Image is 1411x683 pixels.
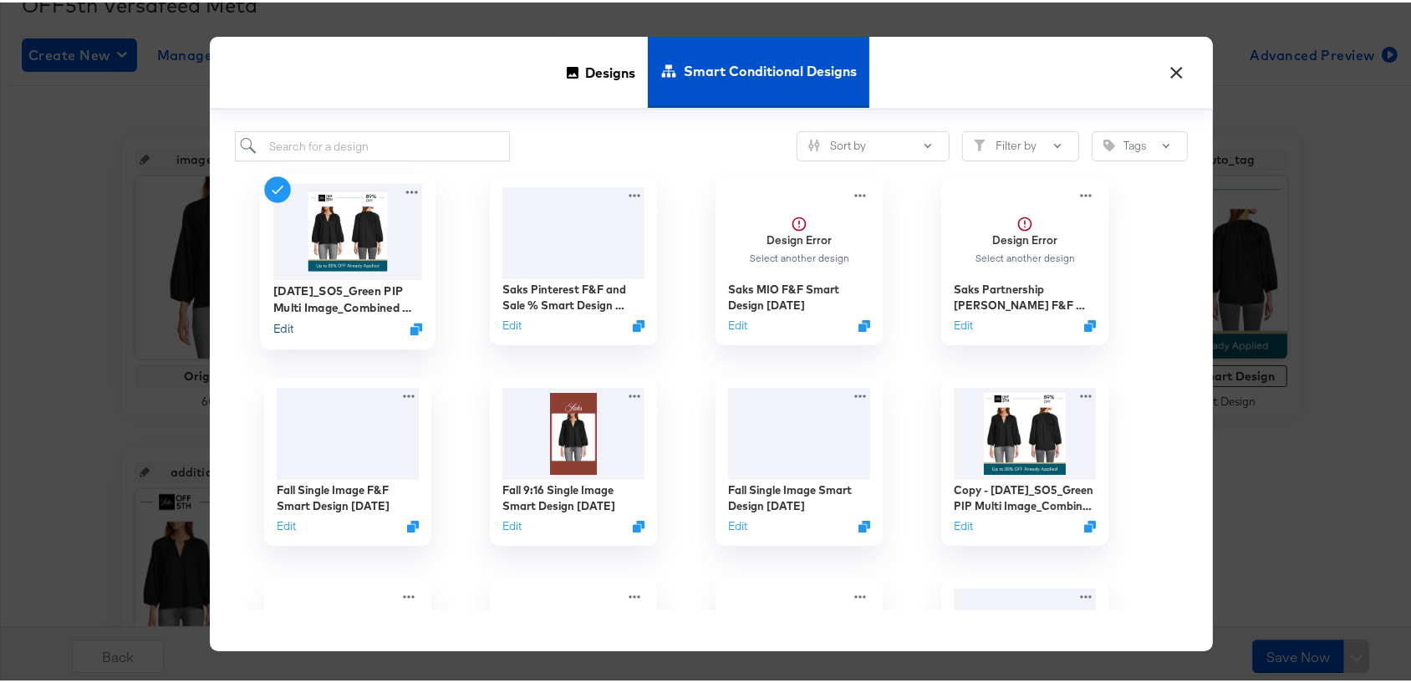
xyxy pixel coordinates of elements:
svg: Duplicate [410,321,423,334]
div: Saks Pinterest F&F and Sale % Smart Design [DATE] [502,279,644,310]
div: Design ErrorSelect another designSaks Partnership [PERSON_NAME] F&F Smart Design [DATE]EditDuplicate [941,176,1108,343]
div: Select another design [749,251,850,262]
div: Saks MIO F&F Smart Design [DATE] [728,279,870,310]
svg: Tag [1103,137,1115,149]
div: [DATE]_SO5_Green PIP Multi Image_Combined % Off + Strikethrough_Smart DesignEditDuplicate [260,171,436,347]
div: Fall Single Image Smart Design [DATE] [728,480,870,511]
div: Saks Pinterest F&F and Sale % Smart Design [DATE]EditDuplicate [490,176,657,343]
div: Copy - [DATE]_SO5_Green PIP Multi Image_Combined % Off + Strikethrough_Smart Design [954,480,1096,511]
img: zqDEUUKyRQPnVBIwGc1A-A.jpg [954,385,1096,477]
button: Edit [277,517,296,533]
div: Fall Single Image F&F Smart Design [DATE] [277,480,419,511]
div: Saks Partnership [PERSON_NAME] F&F Smart Design [DATE] [954,279,1096,310]
div: Copy - [DATE]_SO5_Green PIP Multi Image_Combined % Off + Strikethrough_Smart DesignEditDuplicate [941,376,1108,543]
svg: Duplicate [633,518,644,530]
svg: Filter [974,137,986,149]
svg: Duplicate [858,318,870,329]
img: zqDEUUKyRQPnVBIwGc1A-A.jpg [273,181,423,278]
svg: Duplicate [407,518,419,530]
button: Edit [502,316,522,332]
svg: Duplicate [633,318,644,329]
svg: Sliders [808,137,820,149]
span: Designs [585,33,635,106]
div: Fall 9:16 Single Image Smart Design [DATE] [502,480,644,511]
button: Edit [954,517,973,533]
div: Select another design [975,251,1076,262]
button: Edit [728,517,747,533]
img: pg7k05uY1CAv71_W9tCe5Q.jpg [502,385,644,477]
button: TagTags [1092,129,1188,159]
span: Smart Conditional Designs [684,32,857,105]
button: Edit [273,319,293,334]
div: [DATE]_SO5_Green PIP Multi Image_Combined % Off + Strikethrough_Smart Design [273,281,423,313]
div: Fall 9:16 Single Image Smart Design [DATE]EditDuplicate [490,376,657,543]
strong: Design Error [767,230,832,245]
strong: Design Error [992,230,1057,245]
svg: Duplicate [1084,518,1096,530]
div: Fall Single Image F&F Smart Design [DATE]EditDuplicate [264,376,431,543]
button: Edit [728,316,747,332]
div: Design ErrorSelect another designSaks MIO F&F Smart Design [DATE]EditDuplicate [716,176,883,343]
button: Edit [502,517,522,533]
input: Search for a design [235,129,510,160]
div: Fall Single Image Smart Design [DATE]EditDuplicate [716,376,883,543]
button: SlidersSort by [797,129,950,159]
button: FilterFilter by [962,129,1079,159]
svg: Duplicate [1084,318,1096,329]
button: × [1162,51,1192,81]
svg: Duplicate [858,518,870,530]
button: Edit [954,316,973,332]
